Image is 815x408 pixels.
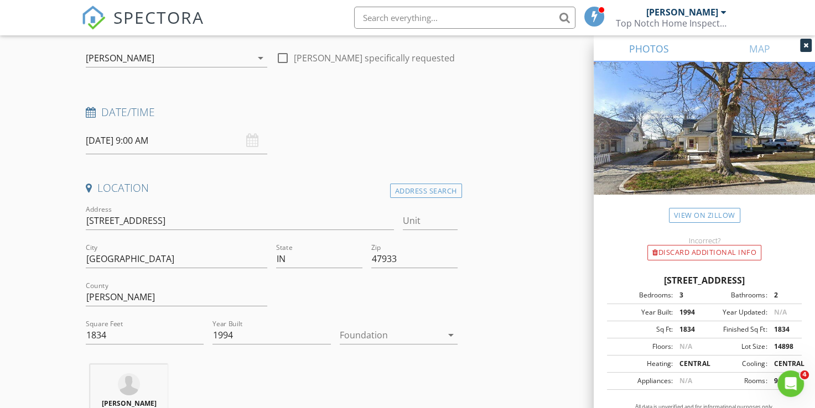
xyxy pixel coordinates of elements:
div: [PERSON_NAME] [646,7,718,18]
div: Year Built: [610,307,673,317]
h4: Location [86,181,457,195]
div: 9 [767,376,798,386]
div: 1994 [673,307,704,317]
div: Bathrooms: [704,290,767,300]
div: 1834 [767,325,798,334]
strong: [PERSON_NAME] [102,399,157,408]
div: Cooling: [704,359,767,369]
div: 1834 [673,325,704,334]
a: PHOTOS [594,35,704,62]
div: Discard Additional info [647,245,761,260]
div: Rooms: [704,376,767,386]
i: arrow_drop_down [254,51,267,65]
div: 14898 [767,342,798,352]
div: 2 [767,290,798,300]
img: default-user-f0147aede5fd5fa78ca7ade42f37bd4542148d508eef1c3d3ea960f66861d68b.jpg [118,373,140,395]
label: [PERSON_NAME] specifically requested [294,53,455,64]
div: Address Search [390,184,462,198]
div: Floors: [610,342,673,352]
span: N/A [774,307,786,317]
div: CENTRAL [767,359,798,369]
input: Search everything... [354,7,575,29]
span: N/A [679,376,692,385]
div: Year Updated: [704,307,767,317]
img: streetview [594,62,815,221]
i: arrow_drop_down [444,328,458,342]
div: CENTRAL [673,359,704,369]
div: Heating: [610,359,673,369]
a: View on Zillow [669,208,740,223]
h4: Date/Time [86,105,457,119]
div: Finished Sq Ft: [704,325,767,334]
div: [PERSON_NAME] [86,53,154,63]
img: The Best Home Inspection Software - Spectora [81,6,106,30]
a: MAP [704,35,815,62]
div: [STREET_ADDRESS] [607,274,802,287]
span: N/A [679,342,692,351]
a: SPECTORA [81,15,204,38]
div: Bedrooms: [610,290,673,300]
iframe: Intercom live chat [777,370,804,397]
input: Select date [86,127,267,154]
span: 4 [800,370,809,379]
div: 3 [673,290,704,300]
div: Lot Size: [704,342,767,352]
div: Sq Ft: [610,325,673,334]
div: Top Notch Home Inspections LLC [616,18,726,29]
div: Incorrect? [594,236,815,245]
span: SPECTORA [113,6,204,29]
div: Appliances: [610,376,673,386]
